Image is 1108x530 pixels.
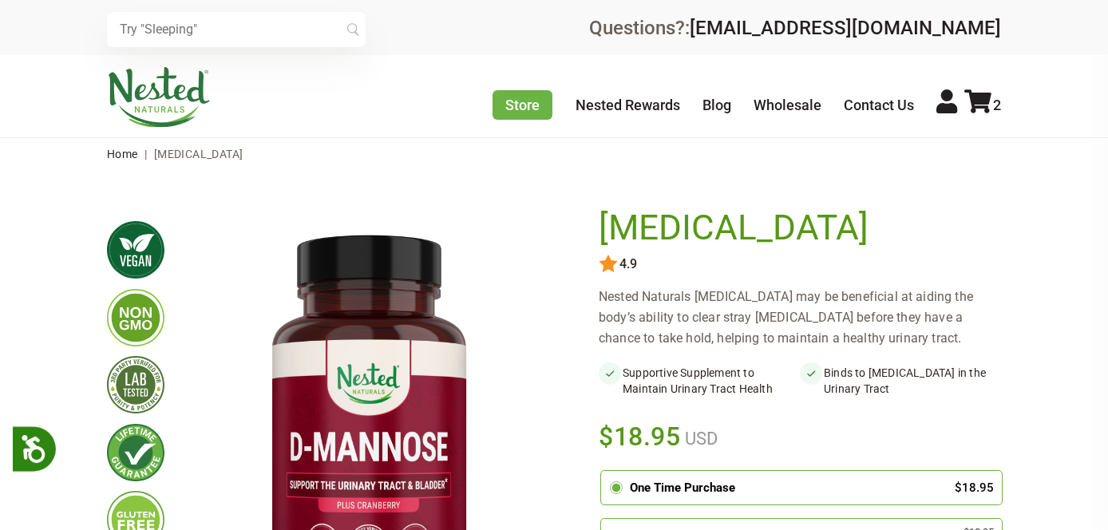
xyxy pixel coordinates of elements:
a: [EMAIL_ADDRESS][DOMAIN_NAME] [690,17,1001,39]
a: Blog [702,97,731,113]
span: USD [681,429,718,449]
li: Supportive Supplement to Maintain Urinary Tract Health [599,362,800,400]
li: Binds to [MEDICAL_DATA] in the Urinary Tract [800,362,1001,400]
a: Wholesale [754,97,821,113]
a: Home [107,148,138,160]
nav: breadcrumbs [107,138,1001,170]
span: 2 [993,97,1001,113]
a: Store [493,90,552,120]
span: $18.95 [599,419,681,454]
img: vegan [107,221,164,279]
a: Contact Us [844,97,914,113]
img: lifetimeguarantee [107,424,164,481]
a: Nested Rewards [576,97,680,113]
h1: [MEDICAL_DATA] [599,208,993,248]
img: gmofree [107,289,164,346]
img: Nested Naturals [107,67,211,128]
span: | [140,148,151,160]
div: Questions?: [589,18,1001,38]
a: 2 [964,97,1001,113]
img: star.svg [599,255,618,274]
img: thirdpartytested [107,356,164,413]
span: [MEDICAL_DATA] [154,148,243,160]
span: 4.9 [618,257,637,271]
input: Try "Sleeping" [107,12,366,47]
div: Nested Naturals [MEDICAL_DATA] may be beneficial at aiding the body’s ability to clear stray [MED... [599,287,1001,349]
